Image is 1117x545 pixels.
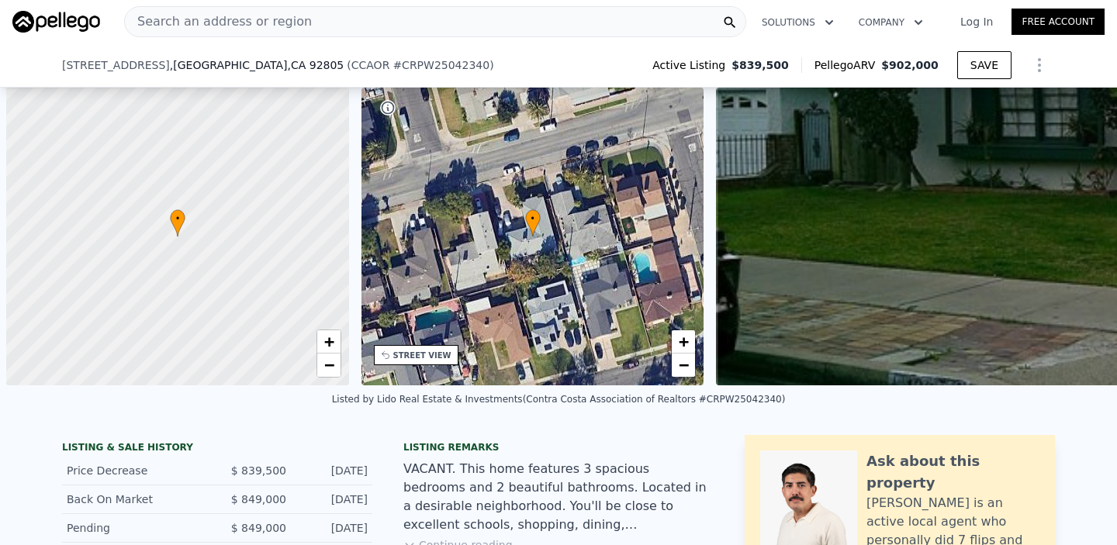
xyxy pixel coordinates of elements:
span: $ 849,000 [231,493,286,505]
span: $ 839,500 [231,464,286,477]
div: [DATE] [299,492,368,507]
div: Price Decrease [67,463,205,478]
div: Pending [67,520,205,536]
a: Zoom out [317,354,341,377]
span: $839,500 [731,57,789,73]
span: # CRPW25042340 [393,59,489,71]
a: Zoom out [672,354,695,377]
div: • [170,209,185,236]
div: Ask about this property [866,450,1039,494]
span: $902,000 [881,59,939,71]
div: VACANT. This home features 3 spacious bedrooms and 2 beautiful bathrooms. Located in a desirable ... [403,460,714,534]
div: ( ) [347,57,493,73]
button: Solutions [749,9,846,36]
span: • [525,212,541,226]
span: , [GEOGRAPHIC_DATA] [170,57,344,73]
span: • [170,212,185,226]
a: Zoom in [672,330,695,354]
div: STREET VIEW [393,350,451,361]
div: Listed by Lido Real Estate & Investments (Contra Costa Association of Realtors #CRPW25042340) [332,394,786,405]
button: SAVE [957,51,1012,79]
div: Back On Market [67,492,205,507]
span: Search an address or region [125,12,312,31]
span: Pellego ARV [814,57,882,73]
div: Listing remarks [403,441,714,454]
a: Free Account [1012,9,1105,35]
div: [DATE] [299,520,368,536]
span: , CA 92805 [287,59,344,71]
button: Company [846,9,935,36]
div: LISTING & SALE HISTORY [62,441,372,457]
span: CCAOR [351,59,390,71]
span: Active Listing [652,57,731,73]
span: − [323,355,334,374]
span: + [323,332,334,351]
a: Zoom in [317,330,341,354]
span: $ 849,000 [231,522,286,534]
div: [DATE] [299,463,368,478]
a: Log In [942,14,1012,29]
span: [STREET_ADDRESS] [62,57,170,73]
img: Pellego [12,11,100,33]
span: + [679,332,689,351]
div: • [525,209,541,236]
span: − [679,355,689,374]
button: Show Options [1024,50,1055,81]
